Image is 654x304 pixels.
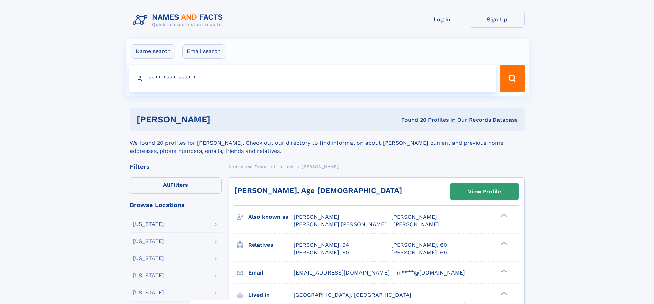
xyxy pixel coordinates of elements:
[274,164,277,169] span: L
[133,256,164,261] div: [US_STATE]
[248,211,294,223] h3: Also known as
[393,221,439,228] span: [PERSON_NAME]
[130,202,222,208] div: Browse Locations
[130,177,222,194] label: Filters
[274,162,277,171] a: L
[499,269,507,273] div: ❯
[130,163,222,170] div: Filters
[130,11,229,29] img: Logo Names and Facts
[229,162,266,171] a: Names and Facts
[468,184,501,199] div: View Profile
[130,131,525,155] div: We found 20 profiles for [PERSON_NAME]. Check out our directory to find information about [PERSON...
[284,164,294,169] span: Leet
[131,44,175,59] label: Name search
[470,11,525,28] a: Sign Up
[284,162,294,171] a: Leet
[306,116,518,124] div: Found 20 Profiles In Our Records Database
[137,115,306,124] h1: [PERSON_NAME]
[234,186,402,195] a: [PERSON_NAME], Age [DEMOGRAPHIC_DATA]
[499,241,507,245] div: ❯
[129,65,497,92] input: search input
[133,239,164,244] div: [US_STATE]
[391,249,447,256] a: [PERSON_NAME], 69
[499,213,507,218] div: ❯
[302,164,339,169] span: [PERSON_NAME]
[294,292,411,298] span: [GEOGRAPHIC_DATA], [GEOGRAPHIC_DATA]
[499,291,507,295] div: ❯
[133,290,164,295] div: [US_STATE]
[391,241,447,249] a: [PERSON_NAME], 60
[133,273,164,278] div: [US_STATE]
[450,183,518,200] a: View Profile
[182,44,225,59] label: Email search
[248,239,294,251] h3: Relatives
[294,249,349,256] a: [PERSON_NAME], 60
[294,269,390,276] span: [EMAIL_ADDRESS][DOMAIN_NAME]
[391,214,437,220] span: [PERSON_NAME]
[133,221,164,227] div: [US_STATE]
[294,214,339,220] span: [PERSON_NAME]
[415,11,470,28] a: Log In
[248,289,294,301] h3: Lived in
[294,241,349,249] a: [PERSON_NAME], 94
[248,267,294,279] h3: Email
[294,221,387,228] span: [PERSON_NAME] [PERSON_NAME]
[500,65,525,92] button: Search Button
[163,182,170,188] span: All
